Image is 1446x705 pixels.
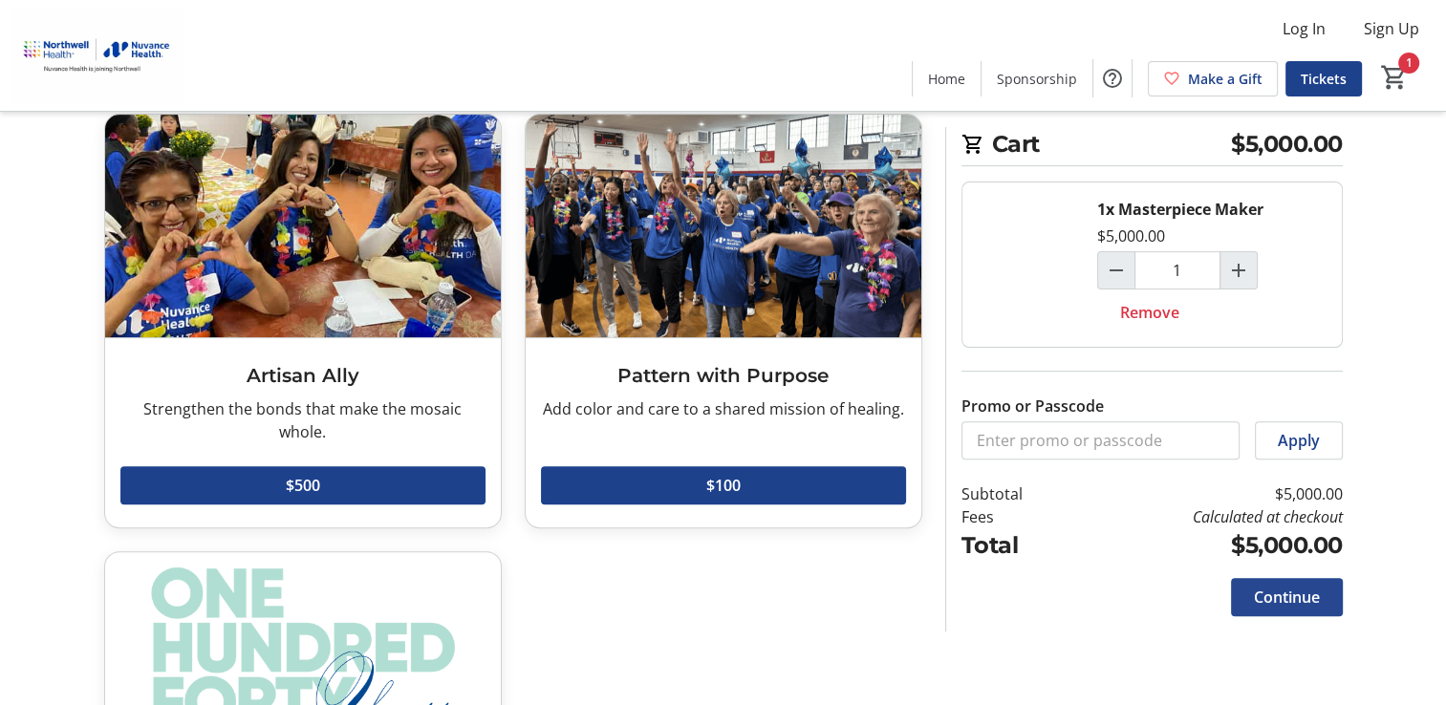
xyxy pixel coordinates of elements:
a: Tickets [1285,61,1362,96]
h3: Artisan Ally [120,361,486,390]
span: Log In [1283,17,1326,40]
button: Apply [1255,421,1343,459]
button: Sign Up [1349,13,1435,44]
td: Calculated at checkout [1071,505,1342,528]
button: Log In [1267,13,1341,44]
button: Decrement by one [1098,252,1134,288]
div: $5,000.00 [1097,224,1165,247]
span: $100 [706,474,741,497]
img: Pattern with Purpose [526,115,921,337]
span: $5,000.00 [1231,127,1343,161]
a: Sponsorship [982,61,1092,96]
button: Remove [1097,293,1202,331]
span: Home [928,69,965,89]
td: $5,000.00 [1071,482,1342,505]
h2: Cart [961,127,1343,166]
a: Home [913,61,981,96]
img: Nuvance Health's Logo [11,8,182,103]
h3: Pattern with Purpose [541,361,906,390]
span: $500 [286,474,320,497]
input: Masterpiece Maker Quantity [1134,251,1220,289]
td: Fees [961,505,1072,528]
img: Artisan Ally [105,115,501,337]
div: 1x Masterpiece Maker [1097,198,1263,221]
span: Sponsorship [997,69,1077,89]
td: Subtotal [961,482,1072,505]
span: Make a Gift [1188,69,1263,89]
span: Remove [1120,301,1179,324]
button: $500 [120,466,486,504]
button: Increment by one [1220,252,1257,288]
div: Add color and care to a shared mission of healing. [541,397,906,420]
button: Help [1093,59,1132,97]
button: Cart [1377,60,1412,95]
span: Continue [1254,586,1320,609]
span: Sign Up [1364,17,1419,40]
a: Make a Gift [1148,61,1278,96]
button: Continue [1231,578,1343,616]
td: Total [961,528,1072,563]
label: Promo or Passcode [961,395,1104,417]
img: Masterpiece Maker [962,182,1082,347]
span: Apply [1278,429,1320,452]
div: Strengthen the bonds that make the mosaic whole. [120,397,486,443]
button: $100 [541,466,906,504]
input: Enter promo or passcode [961,421,1240,459]
td: $5,000.00 [1071,528,1342,563]
span: Tickets [1301,69,1347,89]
